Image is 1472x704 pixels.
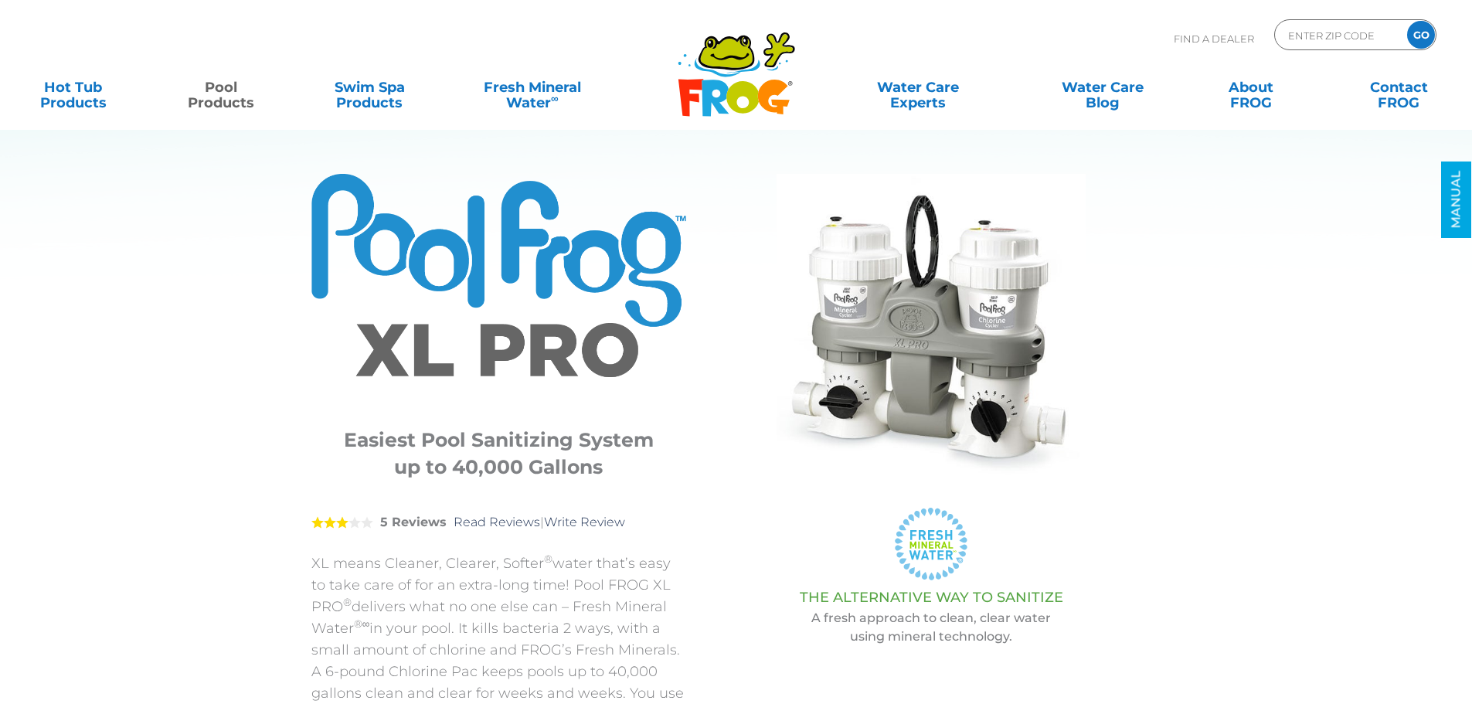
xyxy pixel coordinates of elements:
[311,174,686,400] img: Product Logo
[164,72,279,103] a: PoolProducts
[551,92,559,104] sup: ∞
[725,609,1138,646] p: A fresh approach to clean, clear water using mineral technology.
[544,515,625,529] a: Write Review
[331,427,667,481] h3: Easiest Pool Sanitizing System up to 40,000 Gallons
[1441,162,1471,238] a: MANUAL
[1407,21,1435,49] input: GO
[354,617,370,630] sup: ®∞
[1341,72,1457,103] a: ContactFROG
[1174,19,1254,58] p: Find A Dealer
[1193,72,1308,103] a: AboutFROG
[15,72,131,103] a: Hot TubProducts
[454,515,540,529] a: Read Reviews
[311,516,348,529] span: 3
[460,72,604,103] a: Fresh MineralWater∞
[311,492,686,553] div: |
[343,596,352,608] sup: ®
[1287,24,1391,46] input: Zip Code Form
[824,72,1011,103] a: Water CareExperts
[1045,72,1160,103] a: Water CareBlog
[725,590,1138,605] h3: THE ALTERNATIVE WAY TO SANITIZE
[380,515,447,529] strong: 5 Reviews
[312,72,427,103] a: Swim SpaProducts
[544,553,552,565] sup: ®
